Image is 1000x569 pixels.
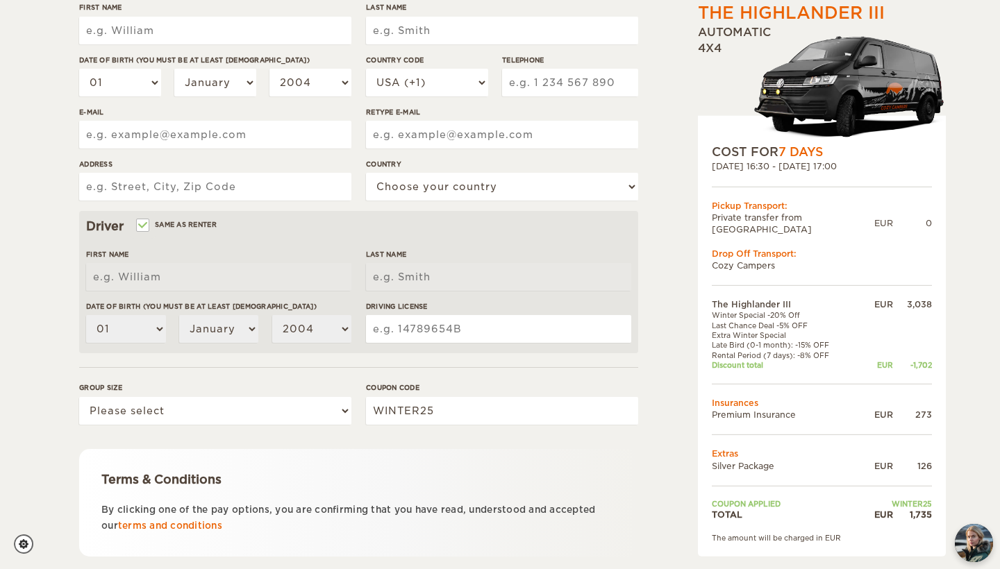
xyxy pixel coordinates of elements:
[86,263,351,291] input: e.g. William
[712,340,860,350] td: Late Bird (0-1 month): -15% OFF
[893,298,932,310] div: 3,038
[860,298,893,310] div: EUR
[860,498,932,508] td: WINTER25
[79,17,351,44] input: e.g. William
[79,159,351,169] label: Address
[366,2,638,12] label: Last Name
[712,509,860,520] td: TOTAL
[366,382,638,393] label: Coupon code
[712,360,860,370] td: Discount total
[712,448,932,459] td: Extras
[502,69,638,96] input: e.g. 1 234 567 890
[366,315,631,343] input: e.g. 14789654B
[698,1,885,25] div: The Highlander III
[137,218,217,231] label: Same as renter
[698,25,946,144] div: Automatic 4x4
[366,159,638,169] label: Country
[101,502,616,534] p: By clicking one of the pay options, you are confirming that you have read, understood and accepte...
[79,107,351,117] label: E-mail
[86,301,351,312] label: Date of birth (You must be at least [DEMOGRAPHIC_DATA])
[860,459,893,471] div: EUR
[366,263,631,291] input: e.g. Smith
[712,260,932,271] td: Cozy Campers
[860,509,893,520] div: EUR
[712,298,860,310] td: The Highlander III
[860,360,893,370] div: EUR
[137,222,147,231] input: Same as renter
[712,397,932,409] td: Insurances
[860,409,893,421] div: EUR
[101,471,616,488] div: Terms & Conditions
[712,459,860,471] td: Silver Package
[79,382,351,393] label: Group size
[712,321,860,330] td: Last Chance Deal -5% OFF
[712,409,860,421] td: Premium Insurance
[893,360,932,370] div: -1,702
[955,524,993,562] button: chat-button
[366,121,638,148] input: e.g. example@example.com
[118,520,222,531] a: terms and conditions
[366,17,638,44] input: e.g. Smith
[712,330,860,340] td: Extra Winter Special
[366,55,488,65] label: Country Code
[86,218,631,235] div: Driver
[712,199,932,211] div: Pickup Transport:
[79,121,351,148] input: e.g. example@example.com
[874,217,893,229] div: EUR
[893,509,932,520] div: 1,735
[893,217,932,229] div: 0
[712,498,860,508] td: Coupon applied
[14,534,42,554] a: Cookie settings
[955,524,993,562] img: Freyja at Cozy Campers
[712,212,874,235] td: Private transfer from [GEOGRAPHIC_DATA]
[893,409,932,421] div: 273
[79,173,351,201] input: e.g. Street, City, Zip Code
[86,249,351,260] label: First Name
[753,29,946,144] img: stor-langur-4.png
[778,145,823,159] span: 7 Days
[712,248,932,260] div: Drop Off Transport:
[712,350,860,359] td: Rental Period (7 days): -8% OFF
[79,2,351,12] label: First Name
[712,144,932,160] div: COST FOR
[366,107,638,117] label: Retype E-mail
[79,55,351,65] label: Date of birth (You must be at least [DEMOGRAPHIC_DATA])
[366,249,631,260] label: Last Name
[893,459,932,471] div: 126
[712,533,932,543] div: The amount will be charged in EUR
[502,55,638,65] label: Telephone
[712,160,932,172] div: [DATE] 16:30 - [DATE] 17:00
[712,310,860,320] td: Winter Special -20% Off
[366,301,631,312] label: Driving License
